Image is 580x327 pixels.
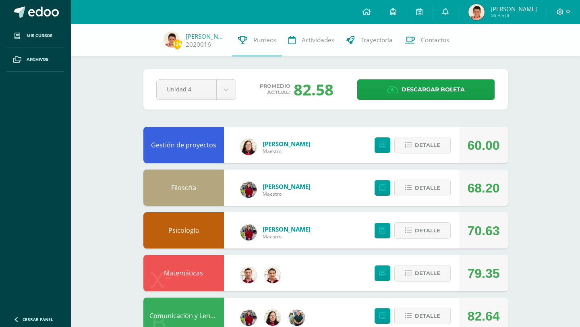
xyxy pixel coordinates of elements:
img: c6b4b3f06f981deac34ce0a071b61492.png [240,139,257,155]
a: Archivos [6,48,64,72]
a: [PERSON_NAME] [263,140,311,148]
a: Trayectoria [340,24,399,56]
span: Contactos [421,36,449,44]
img: c7f6891603fb5af6efb770ab50e2a5d8.png [164,31,180,48]
span: Promedio actual: [260,83,290,96]
div: Matemáticas [143,255,224,291]
span: Detalle [415,180,440,195]
span: [PERSON_NAME] [491,5,537,13]
span: Cerrar panel [23,317,53,322]
a: [PERSON_NAME] [263,182,311,190]
img: c7f6891603fb5af6efb770ab50e2a5d8.png [468,4,485,20]
img: e1f0730b59be0d440f55fb027c9eff26.png [240,310,257,326]
img: c6b4b3f06f981deac34ce0a071b61492.png [265,310,281,326]
span: Detalle [415,138,440,153]
span: Maestro [263,190,311,197]
div: Filosofía [143,170,224,206]
span: Descargar boleta [402,80,465,99]
div: Gestión de proyectos [143,127,224,163]
div: 70.63 [467,213,499,249]
img: 76b79572e868f347d82537b4f7bc2cf5.png [265,267,281,283]
span: Mi Perfil [491,12,537,19]
img: 8967023db232ea363fa53c906190b046.png [240,267,257,283]
span: Maestro [263,233,311,240]
button: Detalle [394,137,451,153]
button: Detalle [394,180,451,196]
a: 2020016 [186,40,211,49]
a: Mis cursos [6,24,64,48]
img: e1f0730b59be0d440f55fb027c9eff26.png [240,182,257,198]
span: Mis cursos [27,33,52,39]
div: Psicología [143,212,224,248]
a: Punteos [232,24,282,56]
span: 124 [173,39,182,49]
span: Punteos [253,36,276,44]
a: [PERSON_NAME] [263,225,311,233]
button: Detalle [394,265,451,281]
a: Actividades [282,24,340,56]
span: Detalle [415,266,440,281]
span: Archivos [27,56,48,63]
img: e1f0730b59be0d440f55fb027c9eff26.png [240,224,257,240]
span: Detalle [415,308,440,323]
span: Unidad 4 [167,80,206,99]
a: Contactos [399,24,455,56]
a: Unidad 4 [157,80,236,99]
div: 79.35 [467,255,499,292]
span: Maestro [263,148,311,155]
a: [PERSON_NAME] [186,32,226,40]
button: Detalle [394,308,451,324]
img: d3b263647c2d686994e508e2c9b90e59.png [289,310,305,326]
span: Detalle [415,223,440,238]
span: Trayectoria [360,36,393,44]
button: Detalle [394,222,451,239]
span: Actividades [302,36,334,44]
div: 60.00 [467,127,499,163]
div: 68.20 [467,170,499,206]
div: 82.58 [294,79,333,100]
a: Descargar boleta [357,79,495,100]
